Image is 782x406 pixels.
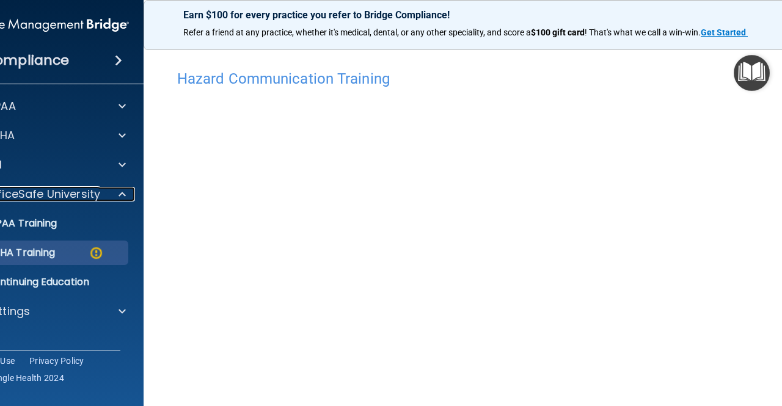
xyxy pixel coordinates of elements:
[734,55,770,91] button: Open Resource Center
[183,27,531,37] span: Refer a friend at any practice, whether it's medical, dental, or any other speciality, and score a
[531,27,585,37] strong: $100 gift card
[701,27,746,37] strong: Get Started
[701,27,748,37] a: Get Started
[29,355,84,367] a: Privacy Policy
[585,27,701,37] span: ! That's what we call a win-win.
[89,245,104,261] img: warning-circle.0cc9ac19.png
